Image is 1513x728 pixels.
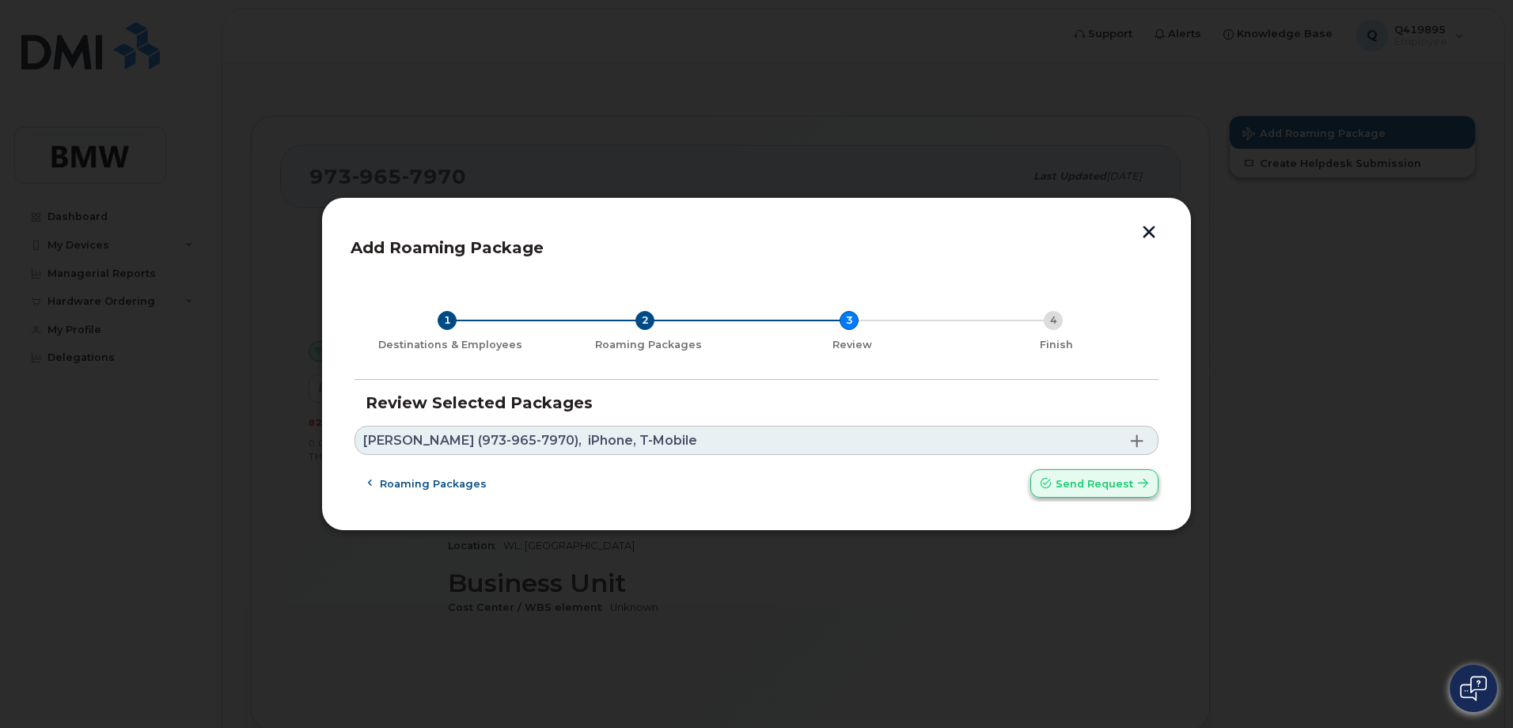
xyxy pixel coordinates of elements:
div: Roaming Packages [552,339,744,351]
div: Destinations & Employees [361,339,540,351]
div: Finish [961,339,1152,351]
img: Open chat [1460,676,1487,701]
div: 4 [1044,311,1063,330]
span: Send request [1056,476,1133,491]
h3: Review Selected Packages [366,394,1147,411]
a: [PERSON_NAME] (973-965-7970),iPhone, T-Mobile [355,426,1158,455]
span: Roaming packages [380,476,487,491]
span: [PERSON_NAME] (973-965-7970), [363,434,582,447]
span: Add Roaming Package [351,238,544,257]
div: 1 [438,311,457,330]
button: Roaming packages [355,469,500,498]
button: Send request [1030,469,1158,498]
span: iPhone, T-Mobile [588,434,697,447]
div: 2 [635,311,654,330]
